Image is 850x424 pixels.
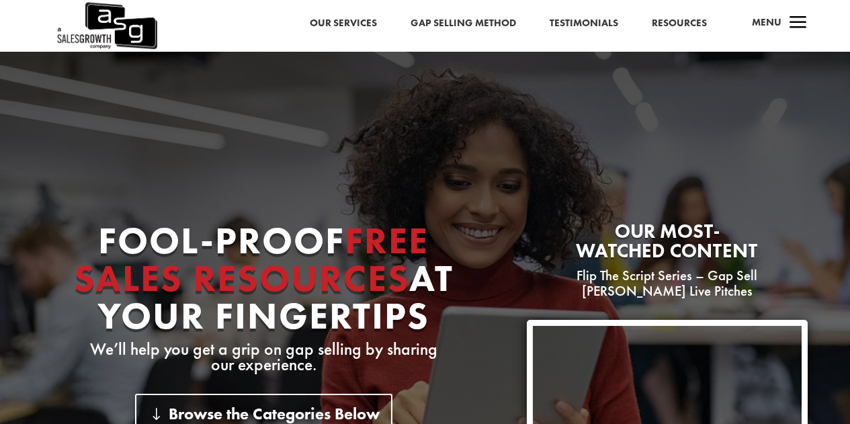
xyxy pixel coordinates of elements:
[411,15,516,32] a: Gap Selling Method
[310,15,377,32] a: Our Services
[752,15,781,29] span: Menu
[42,341,484,374] p: We’ll help you get a grip on gap selling by sharing our experience.
[42,222,484,341] h1: Fool-proof At Your Fingertips
[652,15,707,32] a: Resources
[527,222,808,267] h2: Our most-watched content
[550,15,618,32] a: Testimonials
[785,10,812,37] span: a
[74,216,429,302] span: Free Sales Resources
[527,267,808,300] p: Flip The Script Series – Gap Sell [PERSON_NAME] Live Pitches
